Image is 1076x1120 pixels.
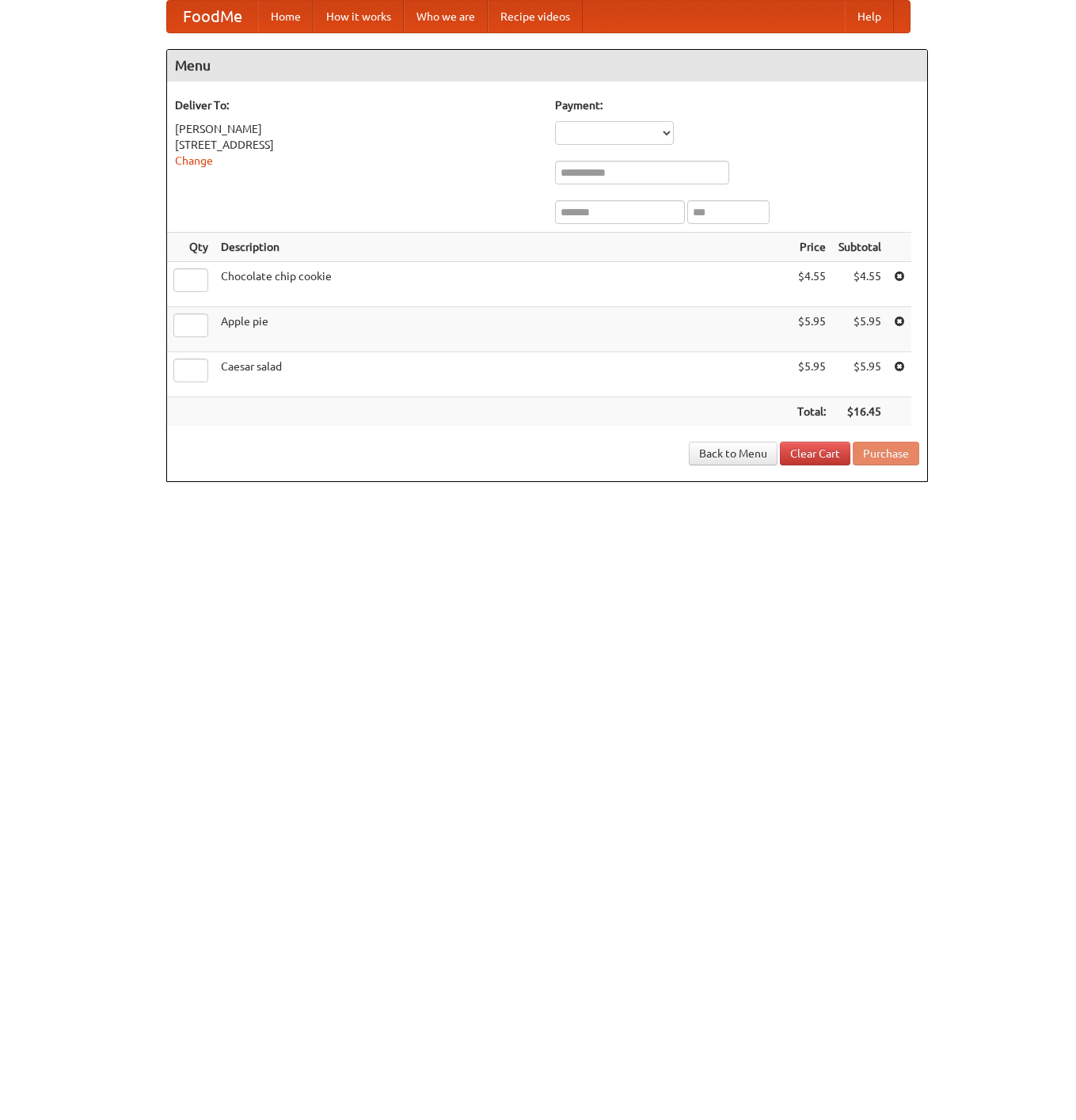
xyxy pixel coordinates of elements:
[791,307,832,352] td: $5.95
[832,397,888,427] th: $16.45
[215,307,791,352] td: Apple pie
[832,233,888,262] th: Subtotal
[215,352,791,397] td: Caesar salad
[791,262,832,307] td: $4.55
[845,1,894,32] a: Help
[175,97,539,113] h5: Deliver To:
[791,233,832,262] th: Price
[832,262,888,307] td: $4.55
[175,137,539,153] div: [STREET_ADDRESS]
[853,442,919,465] button: Purchase
[488,1,583,32] a: Recipe videos
[689,442,778,465] a: Back to Menu
[175,121,539,137] div: [PERSON_NAME]
[167,50,927,82] h4: Menu
[791,397,832,427] th: Total:
[555,97,919,113] h5: Payment:
[167,233,215,262] th: Qty
[314,1,404,32] a: How it works
[832,307,888,352] td: $5.95
[175,154,213,167] a: Change
[167,1,258,32] a: FoodMe
[832,352,888,397] td: $5.95
[258,1,314,32] a: Home
[404,1,488,32] a: Who we are
[791,352,832,397] td: $5.95
[215,233,791,262] th: Description
[215,262,791,307] td: Chocolate chip cookie
[780,442,850,465] a: Clear Cart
